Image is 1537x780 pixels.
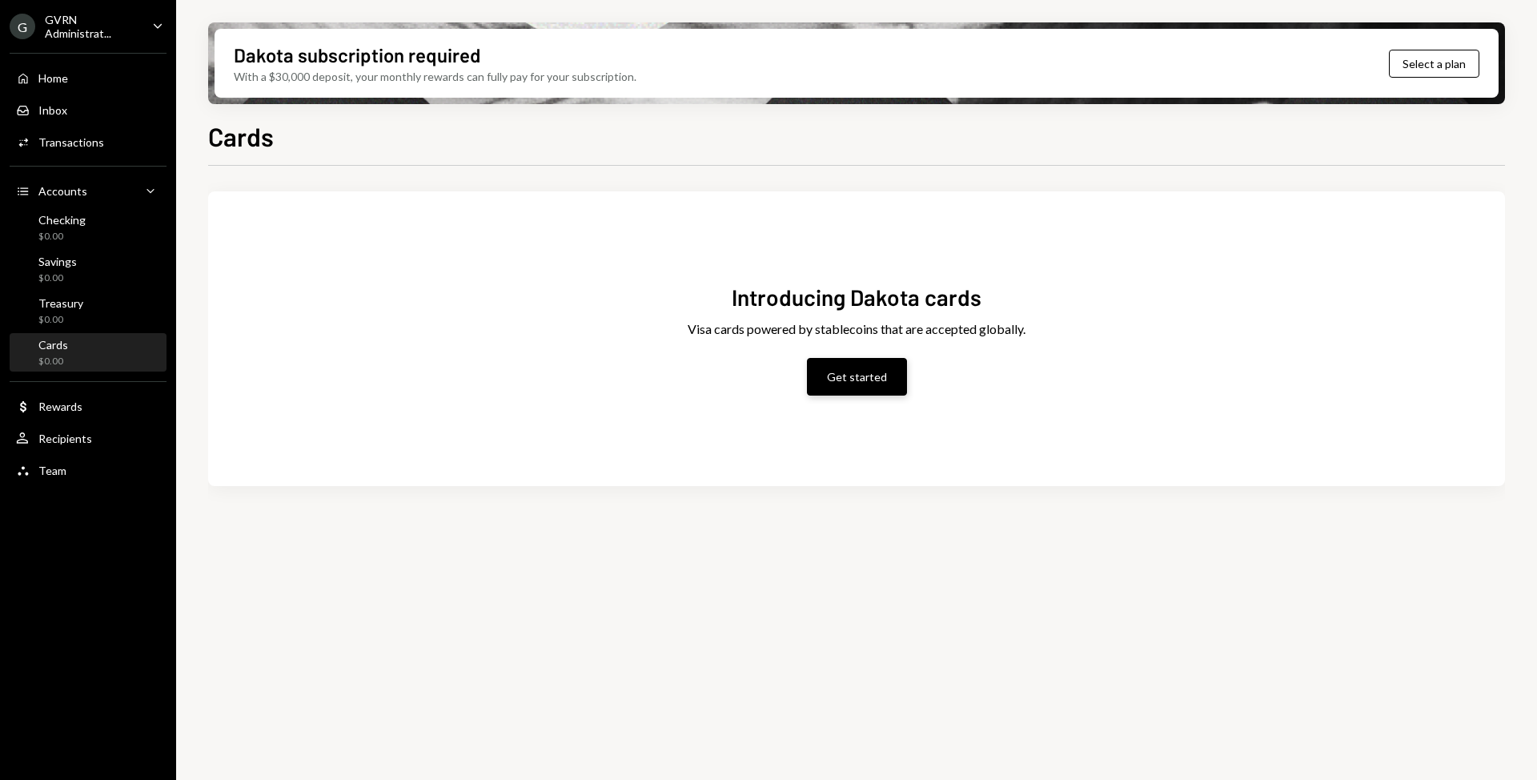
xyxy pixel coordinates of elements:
a: Team [10,456,167,484]
div: Checking [38,213,86,227]
a: Home [10,63,167,92]
button: Get started [807,358,907,396]
div: $0.00 [38,313,83,327]
div: Home [38,71,68,85]
a: Savings$0.00 [10,250,167,288]
div: Rewards [38,400,82,413]
div: Inbox [38,103,67,117]
div: Team [38,464,66,477]
a: Recipients [10,424,167,452]
div: Savings [38,255,77,268]
div: Cards [38,338,68,352]
a: Treasury$0.00 [10,291,167,330]
div: With a $30,000 deposit, your monthly rewards can fully pay for your subscription. [234,68,636,85]
div: Accounts [38,184,87,198]
a: Cards$0.00 [10,333,167,372]
div: Dakota subscription required [234,42,480,68]
div: $0.00 [38,230,86,243]
a: Rewards [10,392,167,420]
div: $0.00 [38,271,77,285]
div: Visa cards powered by stablecoins that are accepted globally. [688,320,1025,339]
div: G [10,14,35,39]
div: Recipients [38,432,92,445]
h1: Cards [208,120,274,152]
a: Checking$0.00 [10,208,167,247]
button: Select a plan [1389,50,1479,78]
div: $0.00 [38,355,68,368]
div: Transactions [38,135,104,149]
a: Transactions [10,127,167,156]
a: Inbox [10,95,167,124]
div: GVRN Administrat... [45,13,139,40]
div: Treasury [38,296,83,310]
div: Introducing Dakota cards [732,282,981,313]
a: Accounts [10,176,167,205]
